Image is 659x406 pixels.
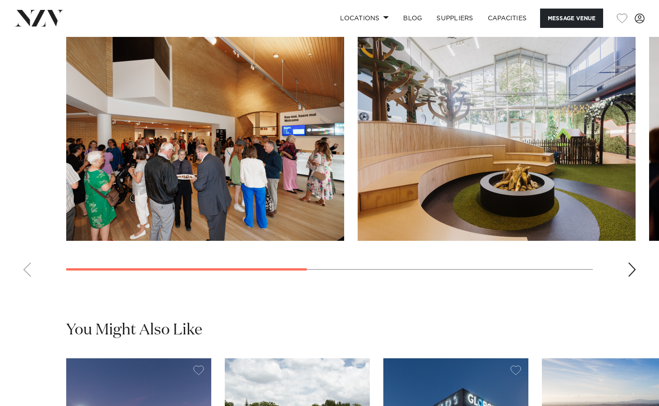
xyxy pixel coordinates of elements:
button: Message Venue [540,9,603,28]
h2: You Might Also Like [66,320,202,340]
swiper-slide: 2 / 4 [358,37,636,241]
swiper-slide: 1 / 4 [66,37,344,241]
a: Locations [333,9,396,28]
a: Capacities [481,9,534,28]
a: BLOG [396,9,429,28]
img: nzv-logo.png [14,10,64,26]
a: SUPPLIERS [429,9,480,28]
